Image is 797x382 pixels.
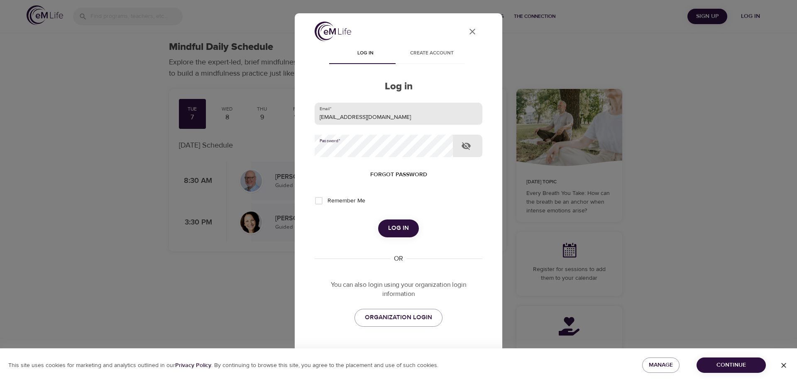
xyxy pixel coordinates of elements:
div: disabled tabs example [315,44,482,64]
p: You can also login using your organization login information [315,280,482,299]
button: close [462,22,482,42]
button: Forgot password [367,167,430,182]
span: Remember Me [328,197,365,205]
span: Forgot password [370,170,427,180]
span: Continue [703,360,759,370]
span: Create account [403,49,460,58]
h2: Log in [315,81,482,93]
img: logo [315,22,351,41]
span: Log in [388,223,409,234]
span: Log in [337,49,394,58]
span: Manage [649,360,673,370]
span: ORGANIZATION LOGIN [365,312,432,323]
button: Log in [378,219,419,237]
div: OR [391,254,406,264]
b: Privacy Policy [175,362,211,369]
a: ORGANIZATION LOGIN [354,309,443,326]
